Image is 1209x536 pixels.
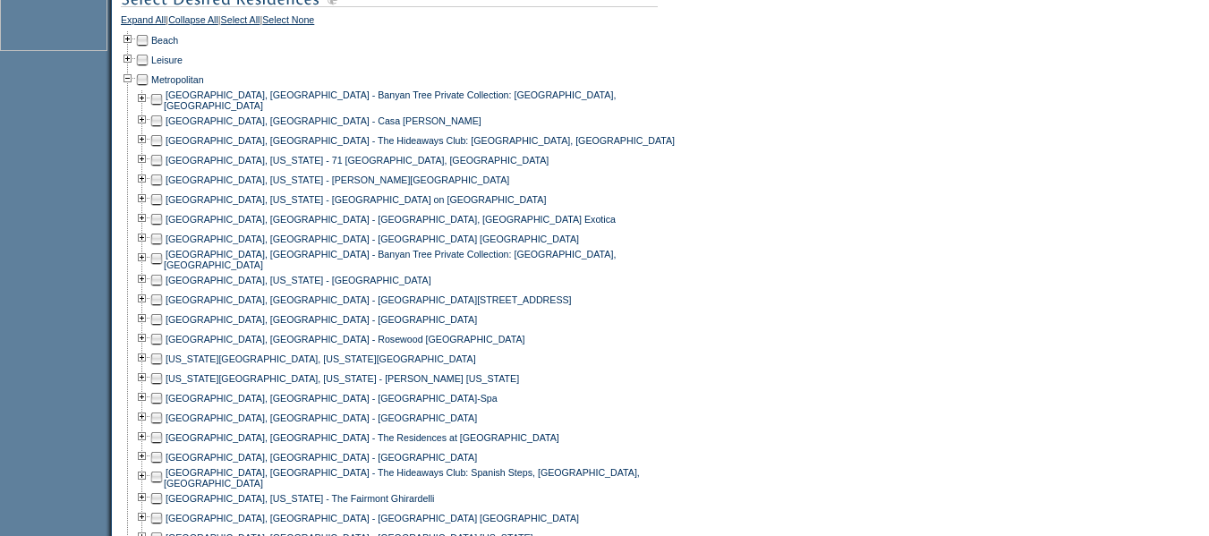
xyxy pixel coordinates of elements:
a: [GEOGRAPHIC_DATA], [GEOGRAPHIC_DATA] - [GEOGRAPHIC_DATA] [166,452,477,463]
a: [GEOGRAPHIC_DATA], [GEOGRAPHIC_DATA] - The Hideaways Club: Spanish Steps, [GEOGRAPHIC_DATA], [GEO... [164,467,640,489]
a: [GEOGRAPHIC_DATA], [US_STATE] - [GEOGRAPHIC_DATA] on [GEOGRAPHIC_DATA] [166,194,546,205]
a: [GEOGRAPHIC_DATA], [GEOGRAPHIC_DATA] - Casa [PERSON_NAME] [166,115,481,126]
a: [GEOGRAPHIC_DATA], [GEOGRAPHIC_DATA] - The Hideaways Club: [GEOGRAPHIC_DATA], [GEOGRAPHIC_DATA] [166,135,675,146]
a: Beach [151,35,178,46]
a: [GEOGRAPHIC_DATA], [GEOGRAPHIC_DATA] - Banyan Tree Private Collection: [GEOGRAPHIC_DATA], [GEOGRA... [164,89,616,111]
a: Select None [262,14,314,30]
a: Leisure [151,55,183,65]
a: Collapse All [168,14,218,30]
a: [GEOGRAPHIC_DATA], [GEOGRAPHIC_DATA] - [GEOGRAPHIC_DATA] [166,314,477,325]
a: [GEOGRAPHIC_DATA], [US_STATE] - [PERSON_NAME][GEOGRAPHIC_DATA] [166,174,509,185]
a: [GEOGRAPHIC_DATA], [US_STATE] - 71 [GEOGRAPHIC_DATA], [GEOGRAPHIC_DATA] [166,155,549,166]
a: Select All [221,14,260,30]
a: Expand All [121,14,166,30]
a: [GEOGRAPHIC_DATA], [US_STATE] - [GEOGRAPHIC_DATA] [166,275,431,285]
a: [GEOGRAPHIC_DATA], [GEOGRAPHIC_DATA] - [GEOGRAPHIC_DATA]-Spa [166,393,498,404]
a: [GEOGRAPHIC_DATA], [GEOGRAPHIC_DATA] - Banyan Tree Private Collection: [GEOGRAPHIC_DATA], [GEOGRA... [164,249,616,270]
div: | | | [121,14,689,30]
a: [GEOGRAPHIC_DATA], [GEOGRAPHIC_DATA] - The Residences at [GEOGRAPHIC_DATA] [166,432,559,443]
a: [US_STATE][GEOGRAPHIC_DATA], [US_STATE][GEOGRAPHIC_DATA] [166,353,476,364]
a: [GEOGRAPHIC_DATA], [GEOGRAPHIC_DATA] - [GEOGRAPHIC_DATA] [166,413,477,423]
a: [GEOGRAPHIC_DATA], [GEOGRAPHIC_DATA] - [GEOGRAPHIC_DATA] [GEOGRAPHIC_DATA] [166,234,579,244]
a: [GEOGRAPHIC_DATA], [GEOGRAPHIC_DATA] - [GEOGRAPHIC_DATA] [GEOGRAPHIC_DATA] [166,513,579,523]
a: [GEOGRAPHIC_DATA], [GEOGRAPHIC_DATA] - [GEOGRAPHIC_DATA][STREET_ADDRESS] [166,294,572,305]
a: [GEOGRAPHIC_DATA], [GEOGRAPHIC_DATA] - Rosewood [GEOGRAPHIC_DATA] [166,334,524,345]
a: [GEOGRAPHIC_DATA], [GEOGRAPHIC_DATA] - [GEOGRAPHIC_DATA], [GEOGRAPHIC_DATA] Exotica [166,214,616,225]
a: [GEOGRAPHIC_DATA], [US_STATE] - The Fairmont Ghirardelli [166,493,434,504]
a: [US_STATE][GEOGRAPHIC_DATA], [US_STATE] - [PERSON_NAME] [US_STATE] [166,373,519,384]
a: Metropolitan [151,74,204,85]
